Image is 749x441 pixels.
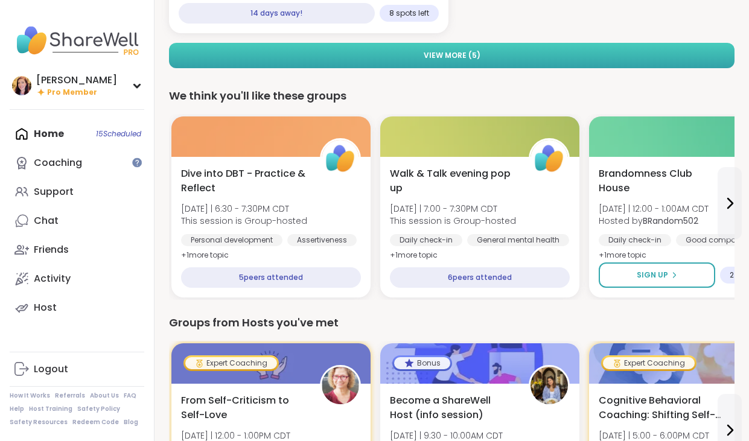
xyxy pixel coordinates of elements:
[603,357,695,369] div: Expert Coaching
[10,264,144,293] a: Activity
[643,215,698,227] b: BRandom502
[322,367,359,404] img: Fausta
[390,203,516,215] span: [DATE] | 7:00 - 7:30PM CDT
[390,267,570,288] div: 6 peers attended
[467,234,569,246] div: General mental health
[181,215,307,227] span: This session is Group-hosted
[10,405,24,413] a: Help
[181,393,307,422] span: From Self-Criticism to Self-Love
[132,157,142,167] iframe: Spotlight
[34,243,69,256] div: Friends
[10,235,144,264] a: Friends
[34,301,57,314] div: Host
[181,267,361,288] div: 5 peers attended
[10,293,144,322] a: Host
[10,206,144,235] a: Chat
[77,405,120,413] a: Safety Policy
[169,87,735,104] div: We think you'll like these groups
[29,405,72,413] a: Host Training
[599,234,671,246] div: Daily check-in
[599,203,709,215] span: [DATE] | 12:00 - 1:00AM CDT
[36,74,117,87] div: [PERSON_NAME]
[531,367,568,404] img: Mana
[390,234,462,246] div: Daily check-in
[124,418,138,427] a: Blog
[389,8,429,18] span: 8 spots left
[10,177,144,206] a: Support
[10,355,144,384] a: Logout
[599,215,709,227] span: Hosted by
[181,203,307,215] span: [DATE] | 6:30 - 7:30PM CDT
[169,314,735,331] div: Groups from Hosts you've met
[181,234,282,246] div: Personal development
[169,43,735,68] button: View More (5)
[90,392,119,400] a: About Us
[124,392,136,400] a: FAQ
[394,357,450,369] div: Bonus
[55,392,85,400] a: Referrals
[599,393,724,422] span: Cognitive Behavioral Coaching: Shifting Self-Talk
[12,76,31,95] img: Charlie_Lovewitch
[390,215,516,227] span: This session is Group-hosted
[10,19,144,62] img: ShareWell Nav Logo
[390,393,515,422] span: Become a ShareWell Host (info session)
[390,167,515,195] span: Walk & Talk evening pop up
[531,140,568,177] img: ShareWell
[34,156,82,170] div: Coaching
[599,262,715,288] button: Sign Up
[179,3,375,24] div: 14 days away!
[34,363,68,376] div: Logout
[34,214,59,227] div: Chat
[10,392,50,400] a: How It Works
[424,50,480,61] span: View More ( 5 )
[47,87,97,98] span: Pro Member
[637,270,668,281] span: Sign Up
[10,418,68,427] a: Safety Resources
[34,185,74,198] div: Support
[322,140,359,177] img: ShareWell
[599,167,724,195] span: Brandomness Club House
[72,418,119,427] a: Redeem Code
[287,234,357,246] div: Assertiveness
[185,357,277,369] div: Expert Coaching
[10,148,144,177] a: Coaching
[34,272,71,285] div: Activity
[181,167,307,195] span: Dive into DBT - Practice & Reflect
